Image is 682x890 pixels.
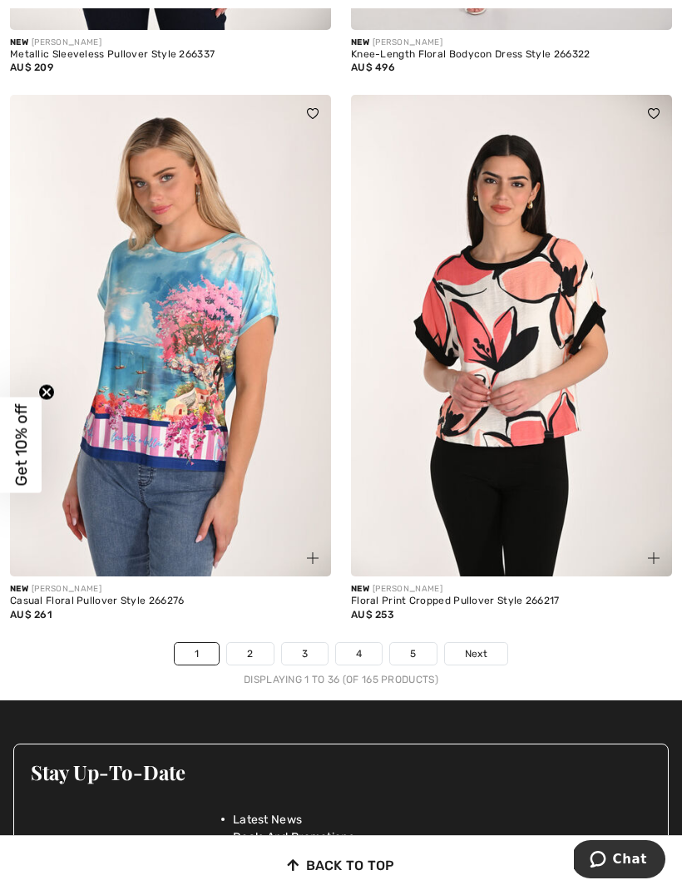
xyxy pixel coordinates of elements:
[351,37,672,49] div: [PERSON_NAME]
[10,37,28,47] span: New
[351,609,394,621] span: AU$ 253
[282,643,328,665] a: 3
[351,49,672,61] div: Knee-Length Floral Bodycon Dress Style 266322
[10,609,52,621] span: AU$ 261
[175,643,219,665] a: 1
[351,596,672,607] div: Floral Print Cropped Pullover Style 266217
[10,596,331,607] div: Casual Floral Pullover Style 266276
[10,584,28,594] span: New
[351,583,672,596] div: [PERSON_NAME]
[351,95,672,576] img: Floral Print Cropped Pullover Style 266217. Porcelain/coral
[10,583,331,596] div: [PERSON_NAME]
[233,828,354,846] span: Deals And Promotions
[227,643,273,665] a: 2
[307,108,319,118] img: heart_black_full.svg
[445,643,507,665] a: Next
[390,643,436,665] a: 5
[351,37,369,47] span: New
[574,840,665,882] iframe: Opens a widget where you can chat to one of our agents
[31,761,651,783] h3: Stay Up-To-Date
[233,811,302,828] span: Latest News
[336,643,382,665] a: 4
[648,552,660,564] img: plus_v2.svg
[10,37,331,49] div: [PERSON_NAME]
[38,384,55,401] button: Close teaser
[10,49,331,61] div: Metallic Sleeveless Pullover Style 266337
[351,584,369,594] span: New
[10,62,53,73] span: AU$ 209
[465,646,487,661] span: Next
[648,108,660,118] img: heart_black_full.svg
[351,62,395,73] span: AU$ 496
[10,95,331,576] img: Casual Floral Pullover Style 266276. Turquoise/pink
[307,552,319,564] img: plus_v2.svg
[12,404,31,487] span: Get 10% off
